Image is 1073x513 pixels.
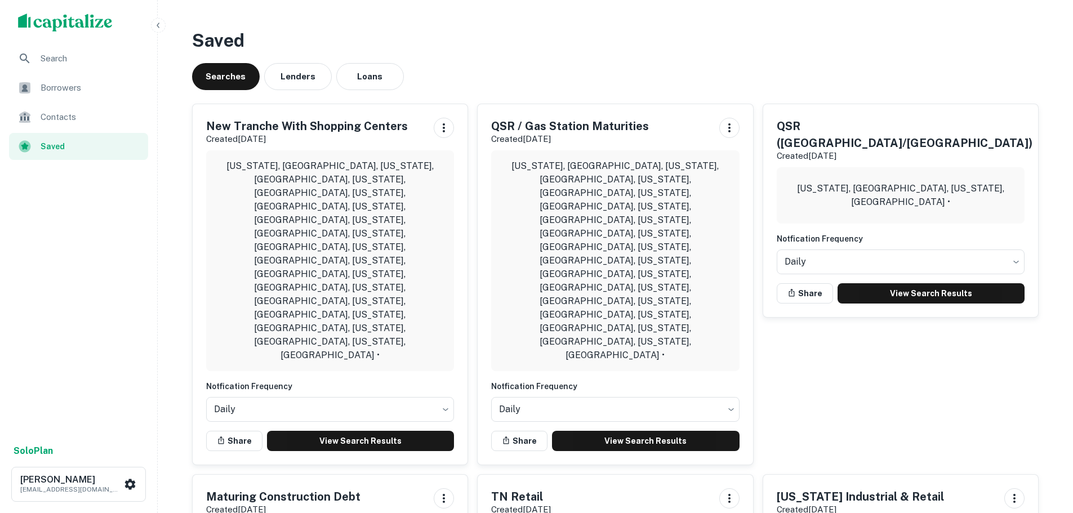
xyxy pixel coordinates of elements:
[206,118,408,135] h5: New Tranche With Shopping Centers
[9,74,148,101] a: Borrowers
[786,182,1016,209] p: [US_STATE], [GEOGRAPHIC_DATA], [US_STATE], [GEOGRAPHIC_DATA] •
[9,104,148,131] a: Contacts
[777,233,1025,245] h6: Notfication Frequency
[41,81,141,95] span: Borrowers
[206,431,262,451] button: Share
[491,380,740,392] h6: Notfication Frequency
[215,159,446,362] p: [US_STATE], [GEOGRAPHIC_DATA], [US_STATE], [GEOGRAPHIC_DATA], [US_STATE], [GEOGRAPHIC_DATA], [US_...
[41,140,141,153] span: Saved
[11,467,146,502] button: [PERSON_NAME][EMAIL_ADDRESS][DOMAIN_NAME]
[777,118,1032,151] h5: QSR ([GEOGRAPHIC_DATA]/[GEOGRAPHIC_DATA])
[9,133,148,160] a: Saved
[1017,423,1073,477] iframe: Chat Widget
[20,484,122,494] p: [EMAIL_ADDRESS][DOMAIN_NAME]
[777,149,1032,163] p: Created [DATE]
[192,27,1039,54] h3: Saved
[500,159,731,362] p: [US_STATE], [GEOGRAPHIC_DATA], [US_STATE], [GEOGRAPHIC_DATA], [US_STATE], [GEOGRAPHIC_DATA], [US_...
[491,118,649,135] h5: QSR / Gas Station Maturities
[20,475,122,484] h6: [PERSON_NAME]
[18,14,113,32] img: capitalize-logo.png
[491,394,740,425] div: Without label
[41,52,141,65] span: Search
[41,110,141,124] span: Contacts
[491,488,551,505] h5: TN Retail
[9,45,148,72] a: Search
[336,63,404,90] button: Loans
[777,488,944,505] h5: [US_STATE] Industrial & Retail
[192,63,260,90] button: Searches
[206,132,408,146] p: Created [DATE]
[491,132,649,146] p: Created [DATE]
[491,431,547,451] button: Share
[14,444,53,458] a: SoloPlan
[206,394,455,425] div: Without label
[838,283,1025,304] a: View Search Results
[777,283,833,304] button: Share
[206,488,360,505] h5: Maturing Construction Debt
[552,431,740,451] a: View Search Results
[264,63,332,90] button: Lenders
[777,246,1025,278] div: Without label
[14,445,53,456] strong: Solo Plan
[206,380,455,392] h6: Notfication Frequency
[267,431,455,451] a: View Search Results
